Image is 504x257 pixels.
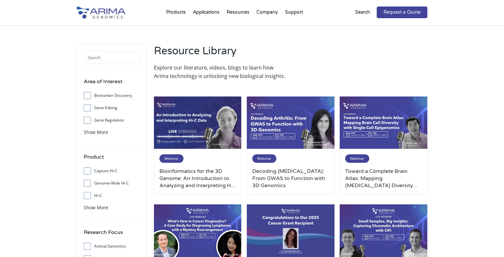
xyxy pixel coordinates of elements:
[84,77,140,91] h4: Area of Interest
[84,153,140,166] h4: Product
[84,115,140,125] label: Gene Regulation
[84,241,140,251] label: Animal Genomics
[154,204,242,257] img: October-2024-Webinar-Anthony-and-Mina-500x300.jpg
[84,228,140,241] h4: Research Focus
[377,6,427,18] a: Request a Quote
[154,96,242,149] img: Sep-2023-Webinar-500x300.jpg
[252,168,329,189] a: Decoding [MEDICAL_DATA]: From GWAS to Function with 3D Genomics
[84,51,140,64] input: Search
[84,204,108,211] span: Show More
[340,96,427,149] img: March-2024-Webinar-500x300.jpg
[159,154,183,163] span: Webinar
[340,204,427,257] img: July-2025-webinar-3-500x300.jpg
[154,44,287,63] h2: Resource Library
[345,168,422,189] a: Toward a Complete Brain Atlas: Mapping [MEDICAL_DATA] Diversity with Single-Cell Epigenomics
[345,154,369,163] span: Webinar
[84,166,140,176] label: Capture Hi-C
[252,154,276,163] span: Webinar
[84,91,140,100] label: Biomarker Discovery
[159,168,236,189] a: Bioinformatics for the 3D Genome: An Introduction to Analyzing and Interpreting Hi-C Data
[77,6,125,19] img: Arima-Genomics-logo
[355,8,370,17] p: Search
[247,204,334,257] img: genome-assembly-grant-2025-500x300.png
[84,103,140,113] label: Gene Editing
[247,96,334,149] img: October-2023-Webinar-1-500x300.jpg
[84,129,108,135] span: Show More
[84,191,140,200] label: Hi-C
[84,178,140,188] label: Genome-Wide Hi-C
[154,63,287,80] p: Explore our literature, videos, blogs to learn how Arima technology is unlocking new biological i...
